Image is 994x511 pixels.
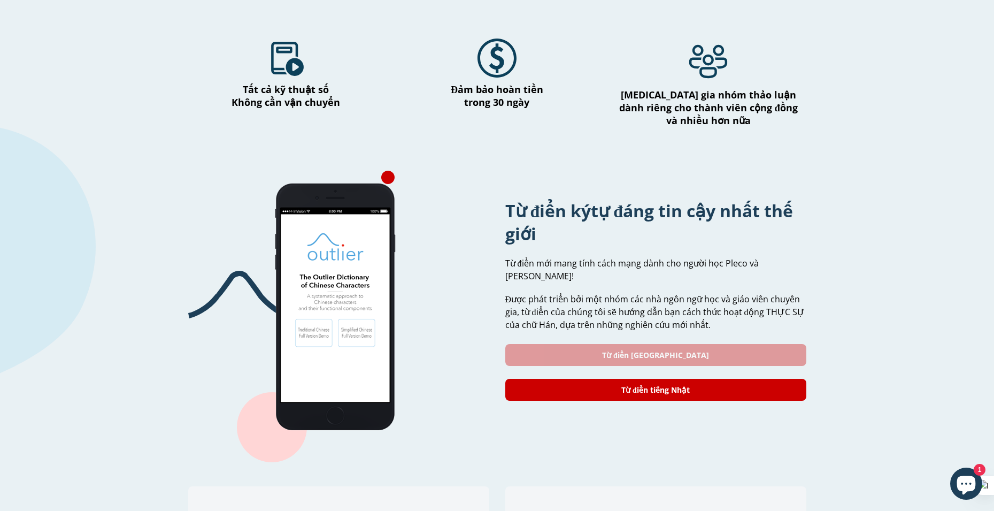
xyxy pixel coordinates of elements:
font: tự đáng tin cậy nhất thế giới [505,199,793,245]
font: Từ điển mới mang tính cách mạng dành cho người học Pleco và [PERSON_NAME]! [505,257,759,282]
font: Từ điển tiếng Nhật [621,385,690,395]
font: Tất cả kỹ thuật số [243,83,329,96]
font: Không cần vận chuyển [232,96,340,109]
font: Đảm bảo hoàn tiền [451,83,543,96]
inbox-online-store-chat: Trò chuyện cửa hàng trực tuyến Shopify [947,468,985,502]
a: Từ điển tiếng Nhật [505,379,806,401]
font: Được phát triển bởi một nhóm các nhà ngôn ngữ học và giáo viên chuyên gia, từ điển của chúng tôi ... [505,293,805,331]
font: Từ điển [GEOGRAPHIC_DATA] [602,350,709,360]
font: và nhiều hơn nữa [666,114,751,127]
a: Từ điển [GEOGRAPHIC_DATA] [505,344,806,366]
font: [MEDICAL_DATA] gia nhóm thảo luận dành riêng cho thành viên cộng đồng [619,88,798,114]
font: trong 30 ngày [464,96,529,109]
font: Từ điển ký [505,199,591,222]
